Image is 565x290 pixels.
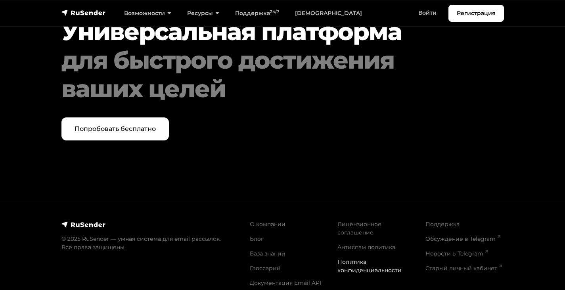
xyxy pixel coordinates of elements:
a: База знаний [250,250,285,257]
a: Антиспам политика [337,244,395,251]
div: для быстрого достижения ваших целей [61,46,466,103]
a: Старый личный кабинет [425,265,502,272]
a: Документация Email API [250,279,321,286]
a: Новости в Telegram [425,250,488,257]
img: RuSender [61,221,106,229]
img: RuSender [61,9,106,17]
a: Поддержка24/7 [227,5,287,21]
a: Глоссарий [250,265,281,272]
a: Блог [250,235,264,242]
a: Возможности [116,5,179,21]
a: Попробовать бесплатно [61,117,169,140]
a: Поддержка [425,221,460,228]
a: Лицензионное соглашение [337,221,381,236]
a: [DEMOGRAPHIC_DATA] [287,5,370,21]
a: О компании [250,221,285,228]
a: Политика конфиденциальности [337,258,402,274]
a: Обсуждение в Telegram [425,235,500,242]
sup: 24/7 [270,9,279,14]
a: Регистрация [448,5,504,22]
a: Войти [410,5,444,21]
a: Ресурсы [179,5,227,21]
h2: Универсальная платформа [61,17,466,103]
p: © 2025 RuSender — умная система для email рассылок. Все права защищены. [61,235,240,252]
